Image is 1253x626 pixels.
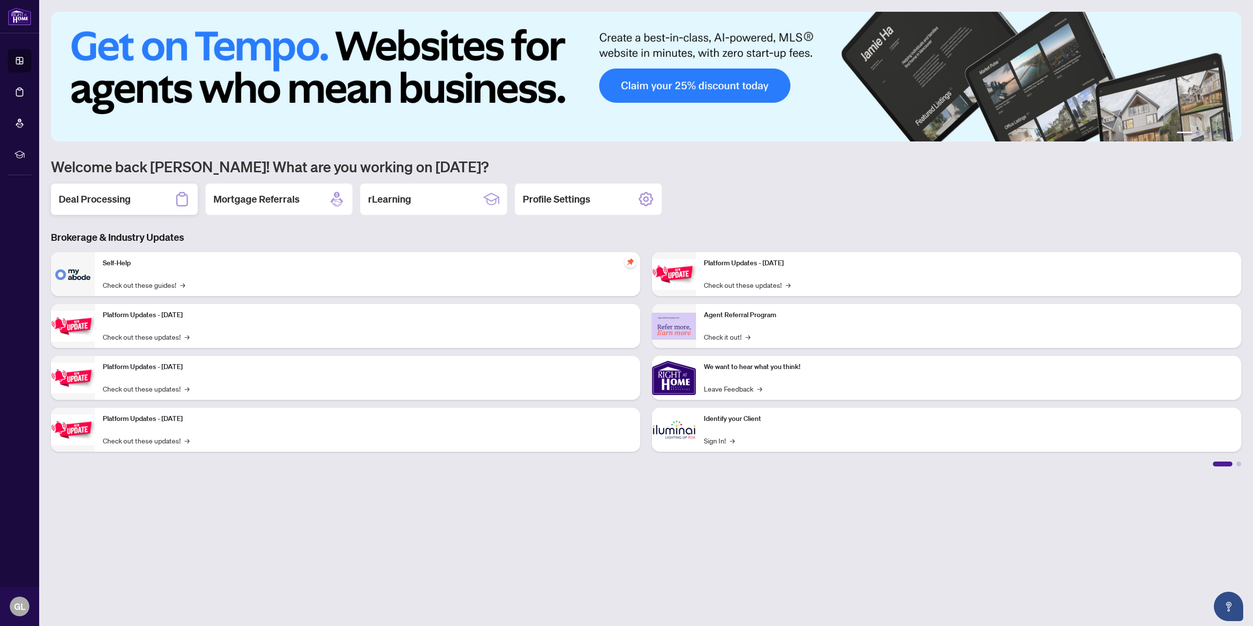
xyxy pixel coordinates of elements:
span: → [180,279,185,290]
button: 5 [1220,132,1224,136]
h2: rLearning [368,192,411,206]
img: Platform Updates - July 21, 2025 [51,363,95,394]
img: Self-Help [51,252,95,296]
img: Slide 0 [51,12,1241,141]
p: Identify your Client [704,414,1233,424]
a: Check out these updates!→ [103,383,189,394]
h2: Mortgage Referrals [213,192,300,206]
p: Self-Help [103,258,632,269]
span: pushpin [625,256,636,268]
button: 3 [1204,132,1208,136]
img: Identify your Client [652,408,696,452]
img: logo [8,7,31,25]
p: Agent Referral Program [704,310,1233,321]
img: Platform Updates - June 23, 2025 [652,259,696,290]
a: Check it out!→ [704,331,750,342]
h3: Brokerage & Industry Updates [51,231,1241,244]
p: Platform Updates - [DATE] [704,258,1233,269]
h2: Deal Processing [59,192,131,206]
p: Platform Updates - [DATE] [103,362,632,372]
span: → [185,331,189,342]
img: We want to hear what you think! [652,356,696,400]
a: Check out these updates!→ [103,331,189,342]
button: Open asap [1214,592,1243,621]
p: Platform Updates - [DATE] [103,310,632,321]
a: Check out these guides!→ [103,279,185,290]
button: 2 [1196,132,1200,136]
span: → [185,435,189,446]
span: → [786,279,790,290]
p: Platform Updates - [DATE] [103,414,632,424]
a: Check out these updates!→ [704,279,790,290]
span: → [757,383,762,394]
span: → [730,435,735,446]
img: Agent Referral Program [652,313,696,340]
span: → [745,331,750,342]
button: 6 [1228,132,1231,136]
a: Check out these updates!→ [103,435,189,446]
img: Platform Updates - July 8, 2025 [51,415,95,445]
span: GL [14,600,25,613]
p: We want to hear what you think! [704,362,1233,372]
button: 1 [1177,132,1192,136]
h2: Profile Settings [523,192,590,206]
span: → [185,383,189,394]
a: Sign In!→ [704,435,735,446]
h1: Welcome back [PERSON_NAME]! What are you working on [DATE]? [51,157,1241,176]
button: 4 [1212,132,1216,136]
img: Platform Updates - September 16, 2025 [51,311,95,342]
a: Leave Feedback→ [704,383,762,394]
